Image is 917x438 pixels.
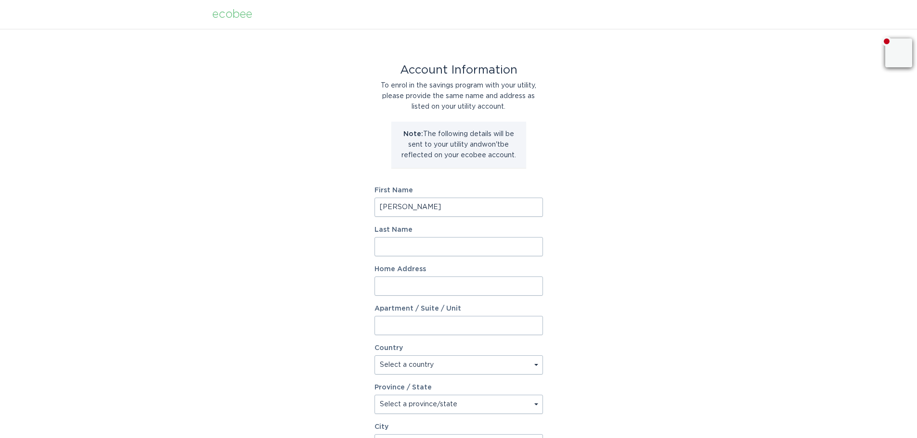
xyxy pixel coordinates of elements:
[375,345,403,351] label: Country
[212,9,252,20] div: ecobee
[375,305,543,312] label: Apartment / Suite / Unit
[403,131,423,138] strong: Note:
[399,129,519,161] p: The following details will be sent to your utility and won't be reflected on your ecobee account.
[375,65,543,75] div: Account Information
[375,266,543,273] label: Home Address
[375,384,432,391] label: Province / State
[375,424,543,430] label: City
[375,80,543,112] div: To enrol in the savings program with your utility, please provide the same name and address as li...
[375,226,543,233] label: Last Name
[375,187,543,194] label: First Name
